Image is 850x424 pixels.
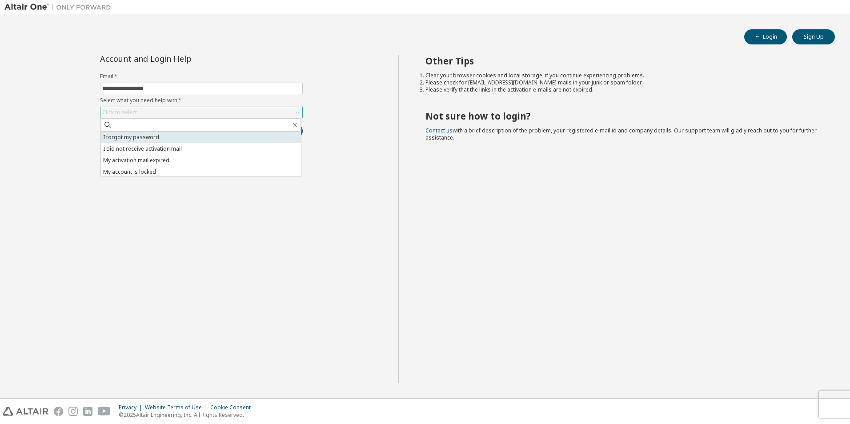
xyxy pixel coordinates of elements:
[100,55,262,62] div: Account and Login Help
[102,109,137,116] div: Click to select
[4,3,116,12] img: Altair One
[425,127,817,141] span: with a brief description of the problem, your registered e-mail id and company details. Our suppo...
[119,411,256,419] p: © 2025 Altair Engineering, Inc. All Rights Reserved.
[3,407,48,416] img: altair_logo.svg
[98,407,111,416] img: youtube.svg
[425,110,819,122] h2: Not sure how to login?
[100,107,302,118] div: Click to select
[744,29,787,44] button: Login
[425,127,453,134] a: Contact us
[100,73,303,80] label: Email
[425,86,819,93] li: Please verify that the links in the activation e-mails are not expired.
[425,55,819,67] h2: Other Tips
[101,132,301,143] li: I forgot my password
[54,407,63,416] img: facebook.svg
[145,404,210,411] div: Website Terms of Use
[83,407,92,416] img: linkedin.svg
[425,79,819,86] li: Please check for [EMAIL_ADDRESS][DOMAIN_NAME] mails in your junk or spam folder.
[68,407,78,416] img: instagram.svg
[210,404,256,411] div: Cookie Consent
[119,404,145,411] div: Privacy
[792,29,835,44] button: Sign Up
[100,97,303,104] label: Select what you need help with
[425,72,819,79] li: Clear your browser cookies and local storage, if you continue experiencing problems.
